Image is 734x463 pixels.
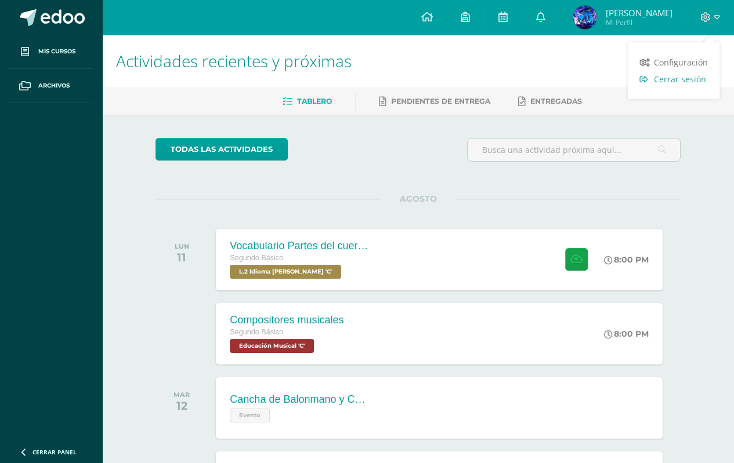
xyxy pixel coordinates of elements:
span: Educación Musical 'C' [230,339,314,353]
a: Pendientes de entrega [379,92,490,111]
a: Mis cursos [9,35,93,69]
span: Mis cursos [38,47,75,56]
span: Configuración [654,57,708,68]
span: Archivos [38,81,70,90]
a: Entregadas [518,92,582,111]
input: Busca una actividad próxima aquí... [468,138,680,161]
div: 12 [173,399,190,413]
span: Actividades recientes y próximas [116,50,352,72]
div: Cancha de Balonmano y Contenido [230,393,369,406]
span: Cerrar panel [32,448,77,456]
div: 11 [175,250,189,264]
span: AGOSTO [381,194,455,204]
a: Configuración [628,54,719,71]
span: Cerrar sesión [654,74,706,85]
a: todas las Actividades [156,138,288,161]
div: Vocabulario Partes del cuerpo [230,240,369,252]
span: Entregadas [530,97,582,105]
span: Segundo Básico [230,328,283,336]
span: [PERSON_NAME] [605,7,672,19]
img: 648efb2d30ac57ac0d568396767e17b0.png [573,6,596,29]
div: LUN [175,242,189,250]
span: Mi Perfil [605,17,672,27]
div: Compositores musicales [230,314,344,326]
span: Tablero [297,97,332,105]
div: 8:00 PM [604,329,649,339]
a: Cerrar sesión [628,71,719,88]
div: 8:00 PM [604,254,649,265]
span: Segundo Básico [230,254,283,262]
div: MAR [173,391,190,399]
span: Evento [230,409,270,422]
a: Archivos [9,69,93,103]
a: Tablero [283,92,332,111]
span: L.2 Idioma Maya Kaqchikel 'C' [230,265,341,279]
span: Pendientes de entrega [391,97,490,105]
